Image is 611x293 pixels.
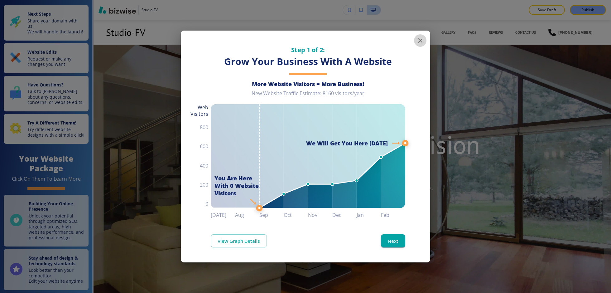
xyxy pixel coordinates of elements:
h6: Nov [308,211,332,219]
h6: Sep [259,211,284,219]
h3: Grow Your Business With A Website [211,55,405,68]
h5: Step 1 of 2: [211,46,405,54]
h6: Dec [332,211,357,219]
a: View Graph Details [211,234,267,247]
button: Next [381,234,405,247]
h6: More Website Visitors = More Business! [211,80,405,88]
h6: Jan [357,211,381,219]
h6: Feb [381,211,405,219]
h6: Aug [235,211,259,219]
h6: Oct [284,211,308,219]
h6: [DATE] [211,211,235,219]
div: New Website Traffic Estimate: 8160 visitors/year [211,90,405,102]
